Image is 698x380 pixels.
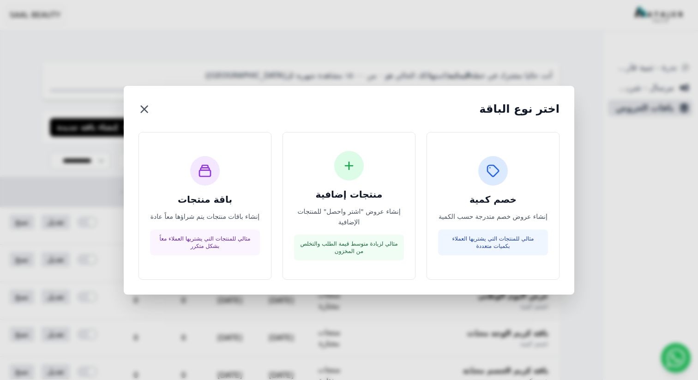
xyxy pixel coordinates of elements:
[300,240,398,255] p: مثالي لزيادة متوسط قيمة الطلب والتخلص من المخزون
[150,193,260,206] h3: باقة منتجات
[479,102,560,116] h2: اختر نوع الباقة
[150,211,260,222] p: إنشاء باقات منتجات يتم شراؤها معاً عادة
[156,235,254,250] p: مثالي للمنتجات التي يشتريها العملاء معاً بشكل متكرر
[294,188,404,201] h3: منتجات إضافية
[294,206,404,228] p: إنشاء عروض "اشتر واحصل" للمنتجات الإضافية
[138,101,150,117] button: ×
[438,211,548,222] p: إنشاء عروض خصم متدرجة حسب الكمية
[438,193,548,206] h3: خصم كمية
[444,235,542,250] p: مثالي للمنتجات التي يشتريها العملاء بكميات متعددة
